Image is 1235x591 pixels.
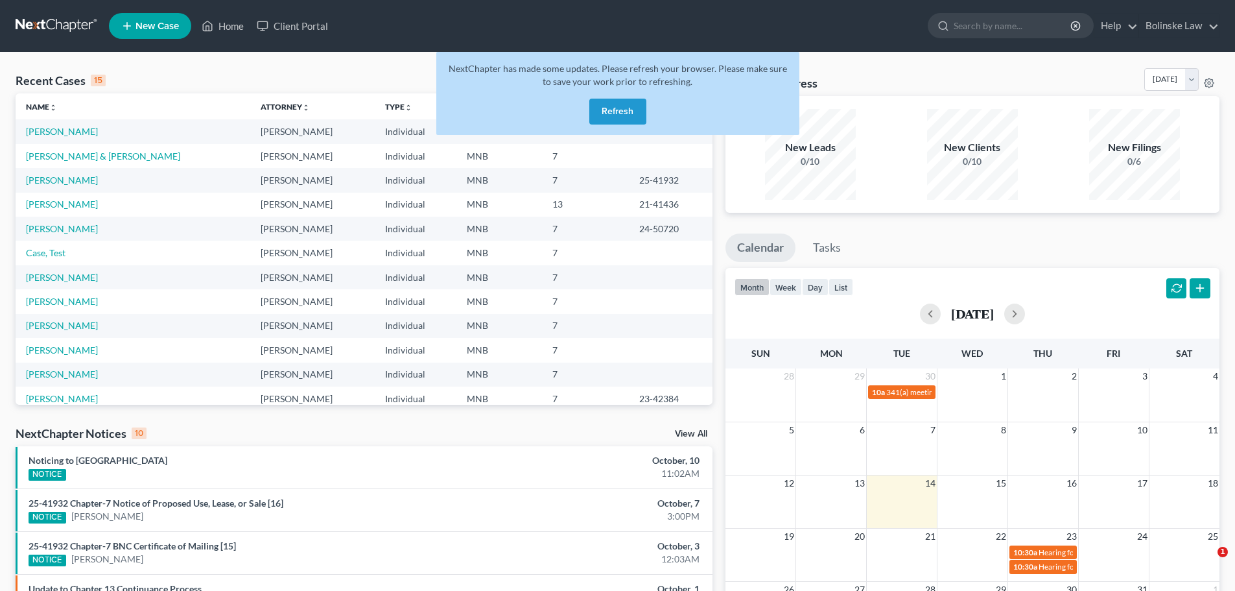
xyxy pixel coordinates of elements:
[961,348,983,359] span: Wed
[951,307,994,320] h2: [DATE]
[26,126,98,137] a: [PERSON_NAME]
[484,510,700,523] div: 3:00PM
[16,426,147,441] div: NextChapter Notices
[1089,140,1180,155] div: New Filings
[542,193,629,217] td: 13
[994,476,1007,491] span: 15
[1013,562,1037,572] span: 10:30a
[675,429,707,439] a: View All
[1089,155,1180,168] div: 0/6
[250,217,375,241] td: [PERSON_NAME]
[1107,348,1120,359] span: Fri
[858,422,866,438] span: 6
[484,467,700,480] div: 11:02AM
[375,338,456,362] td: Individual
[801,234,853,262] a: Tasks
[250,119,375,143] td: [PERSON_NAME]
[456,314,542,338] td: MNB
[26,344,98,356] a: [PERSON_NAME]
[16,73,106,88] div: Recent Cases
[1000,368,1007,384] span: 1
[924,368,937,384] span: 30
[765,140,856,155] div: New Leads
[250,387,375,411] td: [PERSON_NAME]
[375,144,456,168] td: Individual
[375,168,456,192] td: Individual
[1136,476,1149,491] span: 17
[820,348,843,359] span: Mon
[542,144,629,168] td: 7
[26,320,98,331] a: [PERSON_NAME]
[71,553,143,566] a: [PERSON_NAME]
[26,175,98,186] a: [PERSON_NAME]
[29,498,283,509] a: 25-41932 Chapter-7 Notice of Proposed Use, Lease, or Sale [16]
[853,368,866,384] span: 29
[629,217,712,241] td: 24-50720
[484,553,700,566] div: 12:03AM
[1094,14,1138,38] a: Help
[29,540,236,551] a: 25-41932 Chapter-7 BNC Certificate of Mailing [15]
[375,241,456,265] td: Individual
[1065,476,1078,491] span: 16
[893,348,910,359] span: Tue
[542,314,629,338] td: 7
[1039,562,1140,572] span: Hearing for [PERSON_NAME]
[250,265,375,289] td: [PERSON_NAME]
[802,278,829,296] button: day
[484,497,700,510] div: October, 7
[1065,529,1078,544] span: 23
[1176,348,1192,359] span: Sat
[1191,547,1222,578] iframe: Intercom live chat
[924,529,937,544] span: 21
[542,265,629,289] td: 7
[29,469,66,481] div: NOTICE
[927,140,1018,155] div: New Clients
[1070,422,1078,438] span: 9
[1206,422,1219,438] span: 11
[250,168,375,192] td: [PERSON_NAME]
[26,296,98,307] a: [PERSON_NAME]
[375,265,456,289] td: Individual
[872,387,885,397] span: 10a
[725,234,795,262] a: Calendar
[385,102,412,112] a: Typeunfold_more
[26,272,98,283] a: [PERSON_NAME]
[26,247,65,258] a: Case, Test
[456,217,542,241] td: MNB
[375,314,456,338] td: Individual
[542,241,629,265] td: 7
[542,387,629,411] td: 7
[405,104,412,112] i: unfold_more
[456,168,542,192] td: MNB
[629,193,712,217] td: 21-41436
[735,278,770,296] button: month
[782,476,795,491] span: 12
[29,512,66,524] div: NOTICE
[250,241,375,265] td: [PERSON_NAME]
[484,540,700,553] div: October, 3
[629,168,712,192] td: 25-41932
[924,476,937,491] span: 14
[375,363,456,387] td: Individual
[26,102,57,112] a: Nameunfold_more
[542,217,629,241] td: 7
[261,102,310,112] a: Attorneyunfold_more
[853,476,866,491] span: 13
[195,14,250,38] a: Home
[542,289,629,313] td: 7
[26,368,98,380] a: [PERSON_NAME]
[589,99,646,125] button: Refresh
[1206,476,1219,491] span: 18
[1013,548,1037,557] span: 10:30a
[1136,529,1149,544] span: 24
[375,217,456,241] td: Individual
[456,338,542,362] td: MNB
[788,422,795,438] span: 5
[250,314,375,338] td: [PERSON_NAME]
[26,223,98,234] a: [PERSON_NAME]
[26,393,98,404] a: [PERSON_NAME]
[29,555,66,566] div: NOTICE
[302,104,310,112] i: unfold_more
[484,454,700,467] div: October, 10
[542,363,629,387] td: 7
